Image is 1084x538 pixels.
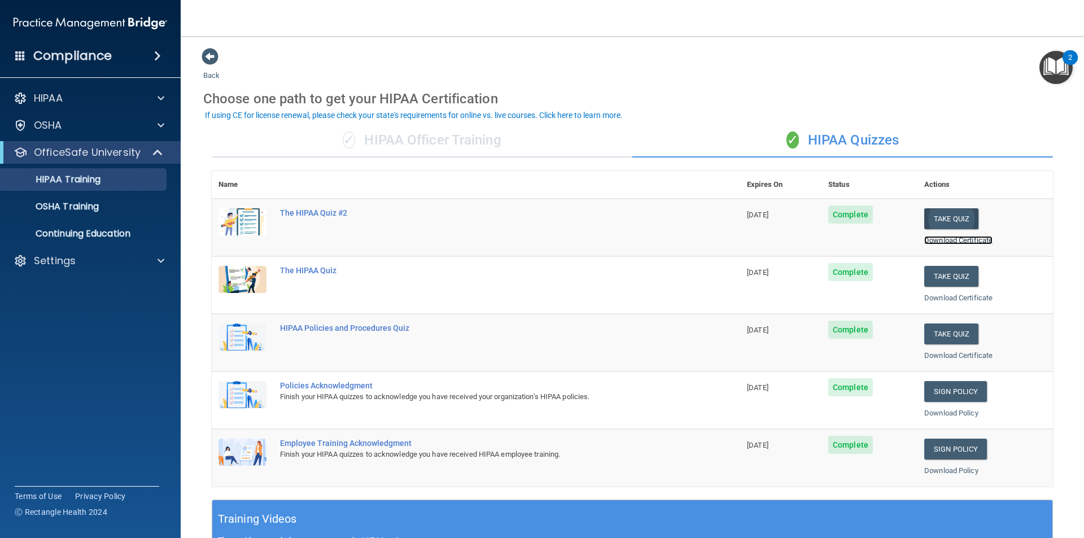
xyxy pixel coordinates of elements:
[280,439,684,448] div: Employee Training Acknowledgment
[203,58,220,80] a: Back
[924,208,978,229] button: Take Quiz
[924,266,978,287] button: Take Quiz
[924,409,978,417] a: Download Policy
[924,236,993,244] a: Download Certificate
[1039,51,1073,84] button: Open Resource Center, 2 new notifications
[14,12,167,34] img: PMB logo
[1068,58,1072,72] div: 2
[828,205,873,224] span: Complete
[280,381,684,390] div: Policies Acknowledgment
[212,124,632,158] div: HIPAA Officer Training
[747,268,768,277] span: [DATE]
[34,91,63,105] p: HIPAA
[280,390,684,404] div: Finish your HIPAA quizzes to acknowledge you have received your organization’s HIPAA policies.
[280,323,684,333] div: HIPAA Policies and Procedures Quiz
[203,110,624,121] button: If using CE for license renewal, please check your state's requirements for online vs. live cours...
[828,378,873,396] span: Complete
[632,124,1053,158] div: HIPAA Quizzes
[924,294,993,302] a: Download Certificate
[15,491,62,502] a: Terms of Use
[828,263,873,281] span: Complete
[828,321,873,339] span: Complete
[33,48,112,64] h4: Compliance
[34,146,141,159] p: OfficeSafe University
[786,132,799,148] span: ✓
[14,146,164,159] a: OfficeSafe University
[343,132,355,148] span: ✓
[924,381,987,402] a: Sign Policy
[917,171,1053,199] th: Actions
[7,228,161,239] p: Continuing Education
[14,119,164,132] a: OSHA
[280,448,684,461] div: Finish your HIPAA quizzes to acknowledge you have received HIPAA employee training.
[205,111,623,119] div: If using CE for license renewal, please check your state's requirements for online vs. live cours...
[203,82,1061,115] div: Choose one path to get your HIPAA Certification
[218,509,297,529] h5: Training Videos
[75,491,126,502] a: Privacy Policy
[14,254,164,268] a: Settings
[747,211,768,219] span: [DATE]
[14,91,164,105] a: HIPAA
[924,439,987,460] a: Sign Policy
[747,383,768,392] span: [DATE]
[280,266,684,275] div: The HIPAA Quiz
[747,326,768,334] span: [DATE]
[747,441,768,449] span: [DATE]
[34,119,62,132] p: OSHA
[924,351,993,360] a: Download Certificate
[740,171,821,199] th: Expires On
[34,254,76,268] p: Settings
[828,436,873,454] span: Complete
[7,174,100,185] p: HIPAA Training
[821,171,917,199] th: Status
[889,458,1070,503] iframe: Drift Widget Chat Controller
[924,323,978,344] button: Take Quiz
[280,208,684,217] div: The HIPAA Quiz #2
[212,171,273,199] th: Name
[7,201,99,212] p: OSHA Training
[15,506,107,518] span: Ⓒ Rectangle Health 2024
